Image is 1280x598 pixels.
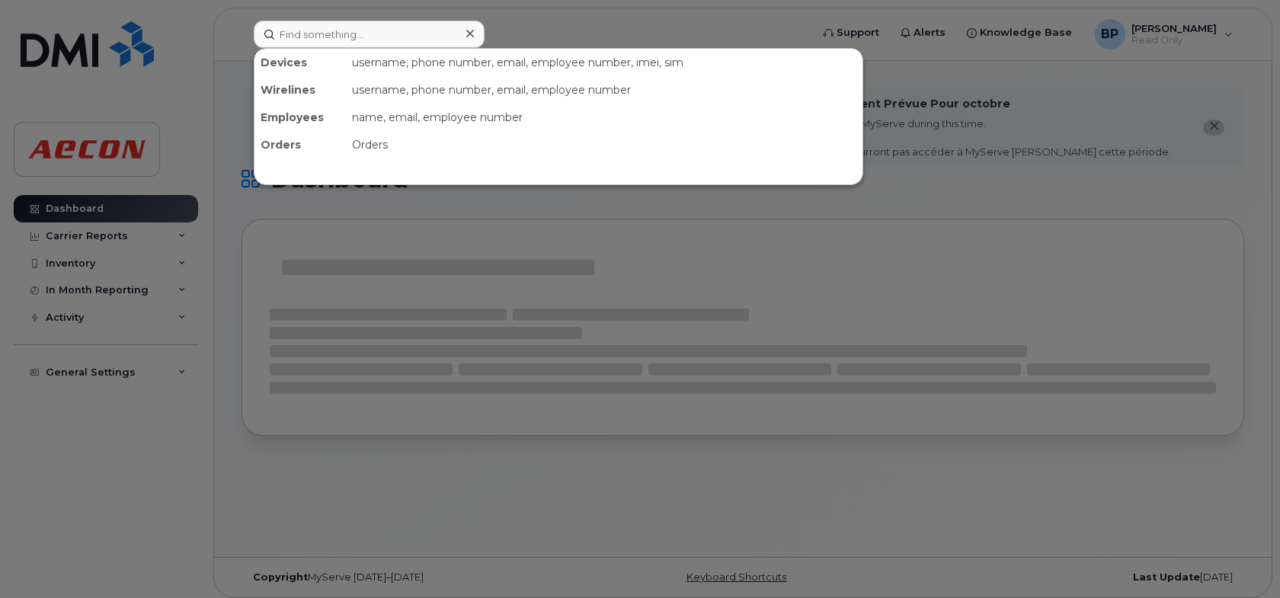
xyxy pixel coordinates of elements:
[346,49,862,76] div: username, phone number, email, employee number, imei, sim
[254,104,346,131] div: Employees
[254,49,346,76] div: Devices
[254,76,346,104] div: Wirelines
[346,104,862,131] div: name, email, employee number
[254,131,346,158] div: Orders
[346,131,862,158] div: Orders
[346,76,862,104] div: username, phone number, email, employee number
